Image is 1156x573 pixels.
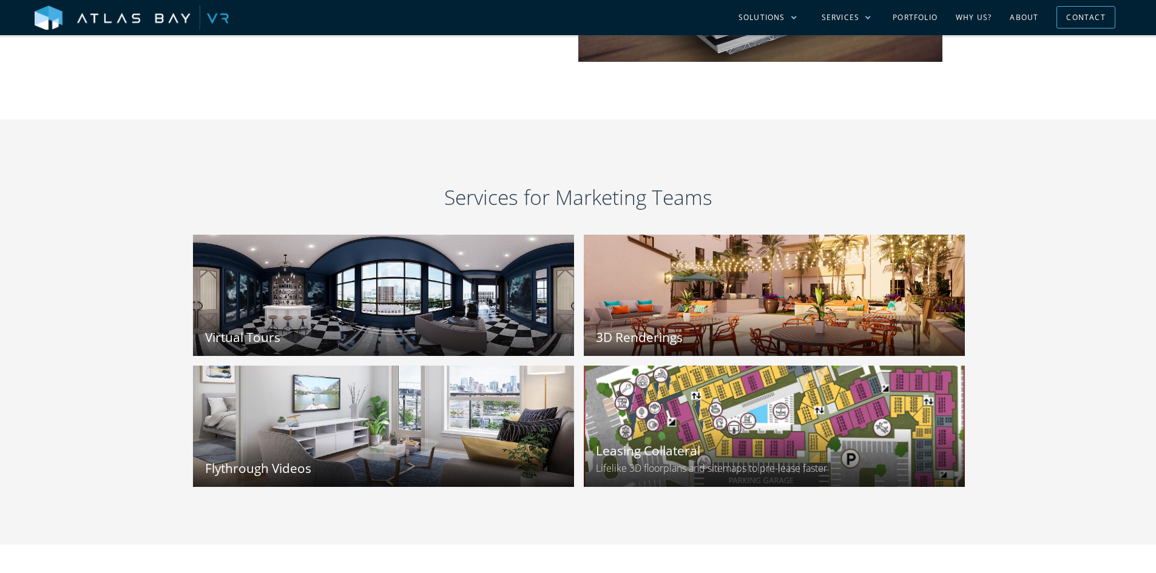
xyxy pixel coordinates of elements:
[739,12,785,23] div: Solutions
[1066,8,1105,27] div: Contact
[596,460,953,477] div: Lifelike 3D floorplans and sitemaps to pre-lease faster
[205,460,562,477] h3: Flythrough Videos
[193,235,574,356] a: Virtual Tours
[35,5,229,31] img: Atlas Bay VR Logo
[596,442,953,460] h3: Leasing Collateral
[584,366,965,487] a: Leasing CollateralLifelike 3D floorplans and sitemaps to pre-lease faster
[596,329,953,346] h3: 3D Renderings
[214,183,942,212] h2: Services for Marketing Teams
[1056,6,1115,28] a: Contact
[822,12,860,23] div: Services
[584,235,965,356] a: 3D Renderings
[193,366,574,487] a: Flythrough Videos
[205,329,562,346] h3: Virtual Tours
